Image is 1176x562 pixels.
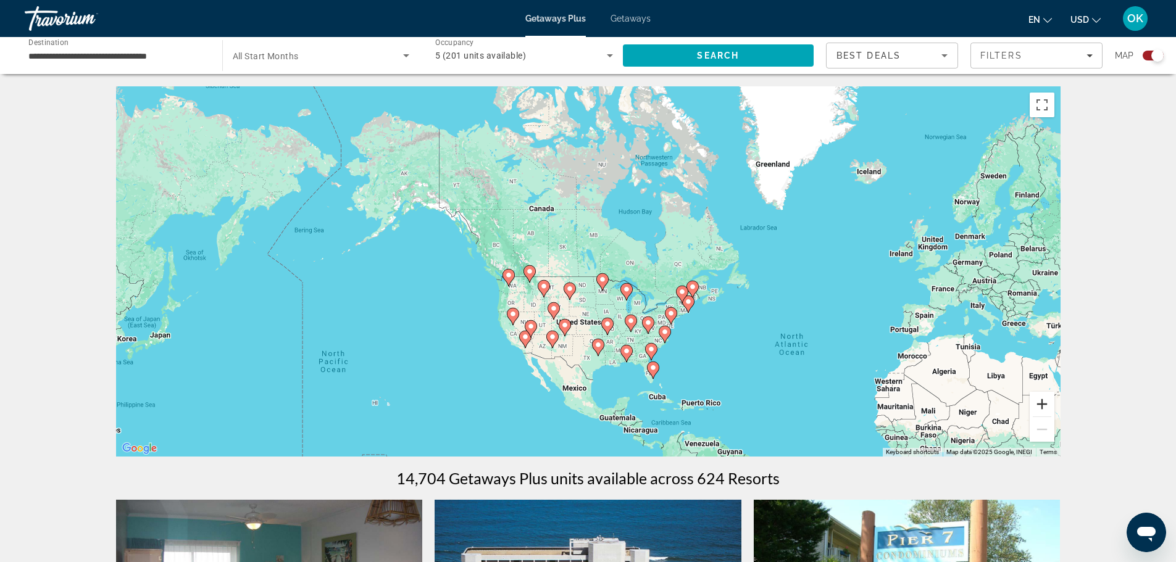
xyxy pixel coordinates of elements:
[1040,448,1057,455] a: Terms (opens in new tab)
[525,14,586,23] a: Getaways Plus
[836,48,948,63] mat-select: Sort by
[1127,12,1143,25] span: OK
[970,43,1103,68] button: Filters
[396,469,780,487] h1: 14,704 Getaways Plus units available across 624 Resorts
[946,448,1032,455] span: Map data ©2025 Google, INEGI
[1028,10,1052,28] button: Change language
[435,51,526,60] span: 5 (201 units available)
[623,44,814,67] button: Search
[28,49,206,64] input: Select destination
[611,14,651,23] a: Getaways
[1127,513,1166,552] iframe: Button to launch messaging window
[1115,47,1133,64] span: Map
[1028,15,1040,25] span: en
[1030,392,1054,416] button: Zoom in
[1070,15,1089,25] span: USD
[836,51,901,60] span: Best Deals
[1030,417,1054,442] button: Zoom out
[1070,10,1101,28] button: Change currency
[980,51,1022,60] span: Filters
[25,2,148,35] a: Travorium
[886,448,939,457] button: Keyboard shortcuts
[435,38,474,47] span: Occupancy
[697,51,739,60] span: Search
[28,38,69,46] span: Destination
[1119,6,1151,31] button: User Menu
[119,440,160,457] img: Google
[1030,93,1054,117] button: Toggle fullscreen view
[119,440,160,457] a: Open this area in Google Maps (opens a new window)
[233,51,299,61] span: All Start Months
